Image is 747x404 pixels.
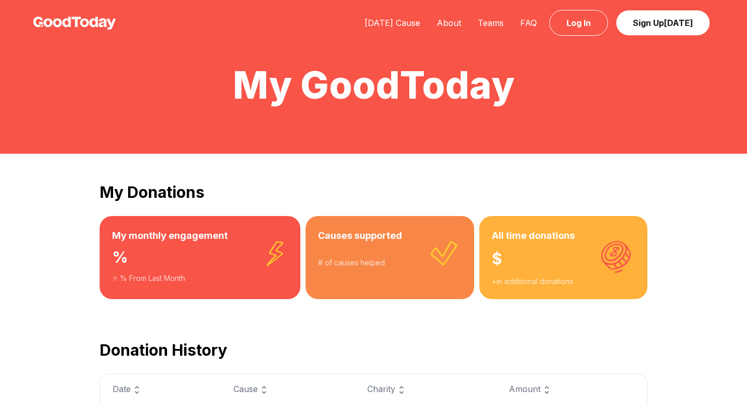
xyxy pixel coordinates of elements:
[233,383,342,396] div: Cause
[33,17,116,30] img: GoodToday
[509,383,634,396] div: Amount
[428,18,469,28] a: About
[356,18,428,28] a: [DATE] Cause
[492,228,635,243] h3: All time donations
[112,228,288,243] h3: My monthly engagement
[100,183,647,201] h2: My Donations
[112,243,288,273] div: %
[512,18,545,28] a: FAQ
[492,276,635,287] div: + in additional donations
[367,383,484,396] div: Charity
[549,10,608,36] a: Log In
[318,258,462,268] div: # of causes helped
[616,10,710,35] a: Sign Up[DATE]
[492,243,635,276] div: $
[113,383,209,396] div: Date
[469,18,512,28] a: Teams
[112,273,288,284] div: % From Last Month
[318,228,462,243] h3: Causes supported
[664,18,693,28] span: [DATE]
[100,341,647,359] h2: Donation History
